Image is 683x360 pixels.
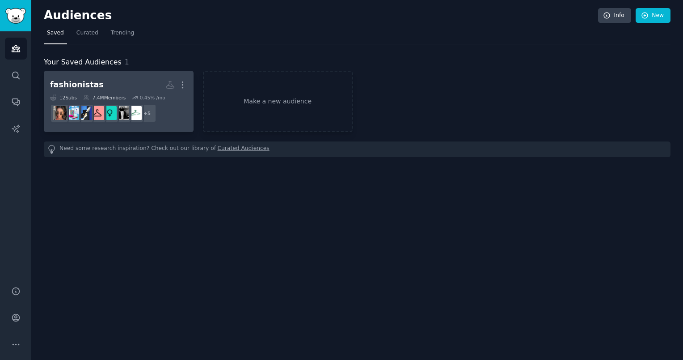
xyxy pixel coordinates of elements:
[636,8,670,23] a: New
[76,29,98,37] span: Curated
[125,58,129,66] span: 1
[78,106,92,120] img: fashion
[83,94,126,101] div: 7.4M Members
[44,9,598,23] h2: Audiences
[140,94,165,101] div: 0.45 % /mo
[108,26,137,44] a: Trending
[90,106,104,120] img: ModestWomensFashion
[128,106,142,120] img: MyGreenCloset
[203,71,353,132] a: Make a new audience
[5,8,26,24] img: GummySearch logo
[53,106,67,120] img: fashionistas_
[44,26,67,44] a: Saved
[44,57,122,68] span: Your Saved Audiences
[138,104,156,123] div: + 5
[50,79,104,90] div: fashionistas
[218,145,270,154] a: Curated Audiences
[65,106,79,120] img: Y2kFashionistas
[111,29,134,37] span: Trending
[73,26,101,44] a: Curated
[44,71,194,132] a: fashionistas12Subs7.4MMembers0.45% /mo+5MyGreenClosetfashionhistoryTheGirlSurvivalGuideModestWome...
[50,94,77,101] div: 12 Sub s
[598,8,631,23] a: Info
[103,106,117,120] img: TheGirlSurvivalGuide
[44,141,670,157] div: Need some research inspiration? Check out our library of
[47,29,64,37] span: Saved
[115,106,129,120] img: fashionhistory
